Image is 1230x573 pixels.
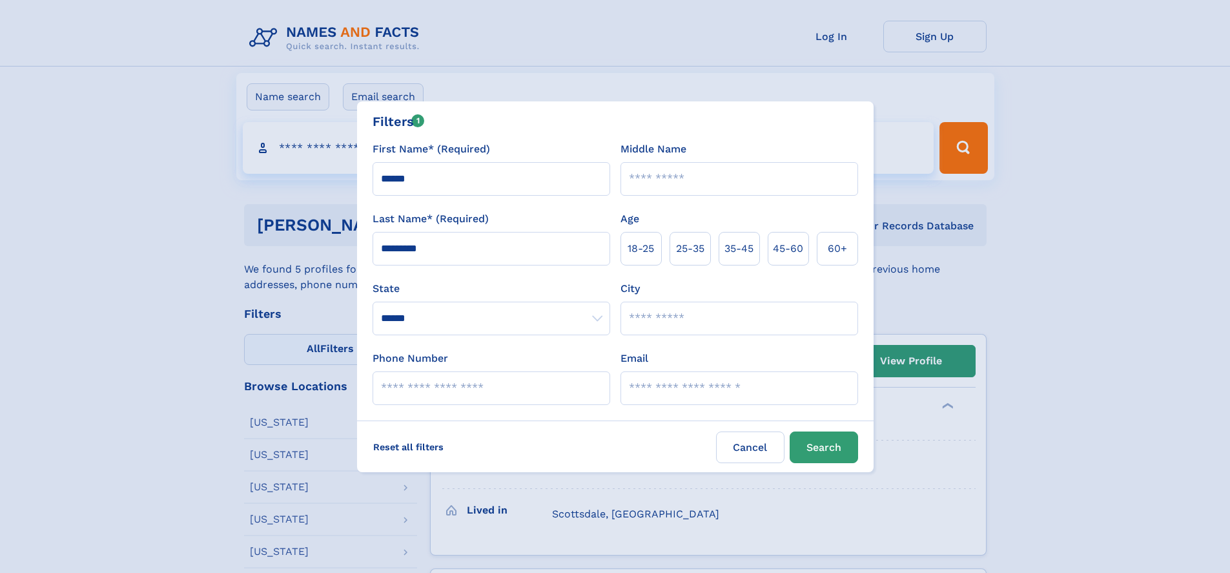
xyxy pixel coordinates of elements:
label: Cancel [716,432,784,463]
span: 45‑60 [773,241,803,256]
label: Reset all filters [365,432,452,463]
span: 18‑25 [628,241,654,256]
label: Email [620,351,648,366]
div: Filters [373,112,425,131]
label: Middle Name [620,141,686,157]
span: 60+ [828,241,847,256]
label: Phone Number [373,351,448,366]
label: Age [620,211,639,227]
label: Last Name* (Required) [373,211,489,227]
label: City [620,281,640,297]
span: 35‑45 [724,241,753,256]
label: First Name* (Required) [373,141,490,157]
span: 25‑35 [676,241,704,256]
label: State [373,281,610,297]
button: Search [790,432,858,463]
